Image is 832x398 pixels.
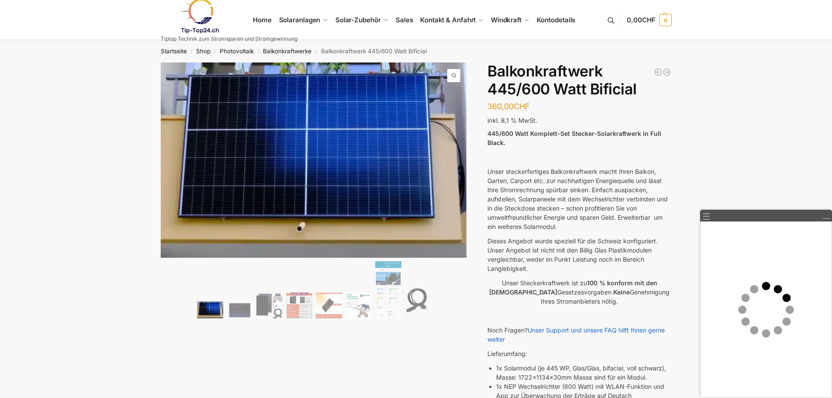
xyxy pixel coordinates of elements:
[254,48,263,55] span: /
[161,62,467,258] img: Balkonkraftwerk 445/600 Watt Bificial 1
[405,284,431,318] img: Anschlusskabel-3meter
[487,278,671,306] p: Unser Steckerkraftwerk ist zu Gesetzesvorgaben. Genehmigung Ihres Stromanbieters nötig.
[487,117,537,124] span: inkl. 8,1 % MwSt.
[286,292,312,318] img: Wer billig kauft, kauft 2 mal.
[627,7,671,33] a: 0,00CHF 0
[654,68,663,76] a: Steckerkraftwerk 890 Watt mit verstellbaren Balkonhalterungen inkl. Lieferung
[659,14,672,26] span: 0
[514,102,530,111] span: CHF
[335,16,381,24] span: Solar-Zubehör
[275,0,331,40] a: Solaranlagen
[145,40,687,62] nav: Breadcrumb
[642,16,656,24] span: CHF
[537,16,576,24] span: Kontodetails
[487,325,671,344] p: Noch Fragen?
[702,212,711,221] a: ☰
[487,62,671,98] h1: Balkonkraftwerk 445/600 Watt Bificial
[279,16,321,24] span: Solaranlagen
[375,261,401,318] img: NEPViewer App
[197,301,223,318] img: Solaranlage für den kleinen Balkon
[466,62,773,255] img: Balkonkraftwerk 445/600 Watt Bificial 3
[311,48,321,55] span: /
[701,221,832,398] iframe: Live Hilfe
[487,0,533,40] a: Windkraft
[392,0,417,40] a: Sales
[487,326,665,343] a: Unser Support und unsere FAQ hilft Ihnen gerne weiter
[161,36,297,42] p: Tiptop Technik zum Stromsparen und Stromgewinnung
[161,48,187,55] a: Startseite
[263,48,311,55] a: Balkonkraftwerke
[227,302,253,318] img: Balkonkraftwerk 445/600 Watt Bificial – Bild 2
[663,68,671,76] a: Balkonkraftwerk 600/810 Watt Fullblack
[487,130,661,146] strong: 445/600 Watt Komplett-Set Stecker-Solarkraftwerk in Full Black.
[613,288,630,296] strong: Keine
[316,292,342,318] img: Bificial 30 % mehr Leistung
[420,16,476,24] span: Kontakt & Anfahrt
[496,363,671,382] li: 1x Solarmodul (je 445 WP, Glas/Glas, bifacial, voll schwarz), Masse: 1722x1134x30mm Masse sind fü...
[396,16,413,24] span: Sales
[491,16,521,24] span: Windkraft
[345,292,372,318] img: Balkonkraftwerk 445/600 Watt Bificial – Bild 6
[220,48,254,55] a: Photovoltaik
[487,167,671,231] p: Unser steckerfertiges Balkonkraftwerk macht Ihren Balkon, Garten, Carport etc. zur nachhaltigen E...
[211,48,220,55] span: /
[332,0,392,40] a: Solar-Zubehör
[487,102,530,111] bdi: 360,00
[533,0,579,40] a: Kontodetails
[256,292,283,318] img: Bificiales Hochleistungsmodul
[627,16,655,24] span: 0,00
[417,0,487,40] a: Kontakt & Anfahrt
[487,349,671,358] p: Lieferumfang:
[187,48,196,55] span: /
[822,212,830,220] a: Minimieren/Wiederherstellen
[487,236,671,273] p: Dieses Angebot wurde speziell für die Schweiz konfiguriert. Unser Angebot ist nicht mit den Billi...
[196,48,211,55] a: Shop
